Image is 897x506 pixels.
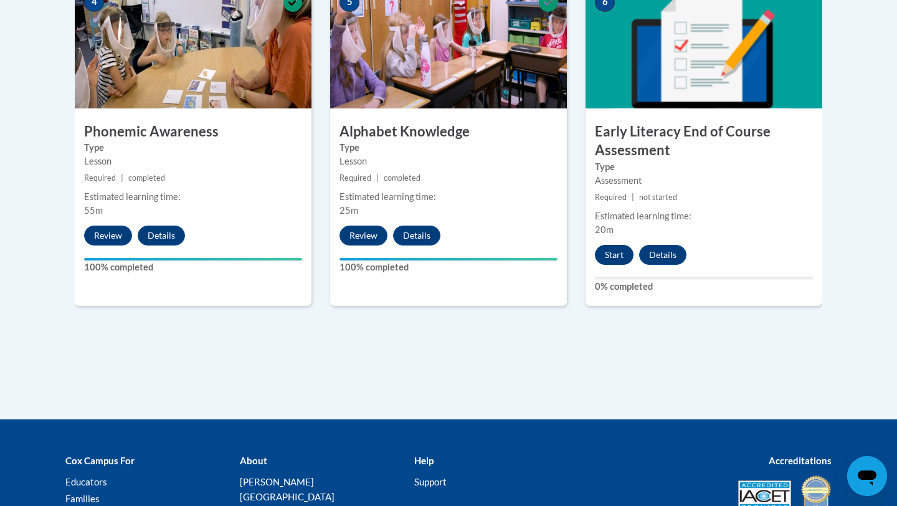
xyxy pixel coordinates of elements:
b: Cox Campus For [65,455,135,466]
div: Estimated learning time: [84,190,302,204]
span: | [121,173,123,183]
label: 100% completed [84,260,302,274]
div: Lesson [339,155,558,168]
label: Type [84,141,302,155]
button: Review [339,226,387,246]
h3: Alphabet Knowledge [330,122,567,141]
b: Accreditations [769,455,832,466]
b: Help [414,455,434,466]
a: Educators [65,476,107,487]
button: Details [393,226,440,246]
label: 100% completed [339,260,558,274]
span: 25m [339,205,358,216]
span: Required [339,173,371,183]
label: 0% completed [595,280,813,294]
label: Type [595,160,813,174]
iframe: Button to launch messaging window [847,456,887,496]
div: Your progress [339,258,558,260]
button: Details [639,245,686,265]
div: Your progress [84,258,302,260]
div: Lesson [84,155,302,168]
span: Required [84,173,116,183]
span: completed [128,173,165,183]
a: Support [414,476,447,487]
a: Families [65,493,100,504]
button: Review [84,226,132,246]
h3: Phonemic Awareness [75,122,311,141]
div: Estimated learning time: [339,190,558,204]
span: not started [639,193,677,202]
h3: Early Literacy End of Course Assessment [586,122,822,161]
button: Start [595,245,634,265]
span: 55m [84,205,103,216]
span: Required [595,193,627,202]
label: Type [339,141,558,155]
div: Estimated learning time: [595,209,813,223]
span: | [376,173,379,183]
button: Details [138,226,185,246]
div: Assessment [595,174,813,188]
span: 20m [595,224,614,235]
b: About [240,455,267,466]
a: [PERSON_NAME][GEOGRAPHIC_DATA] [240,476,335,502]
span: completed [384,173,420,183]
span: | [632,193,634,202]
